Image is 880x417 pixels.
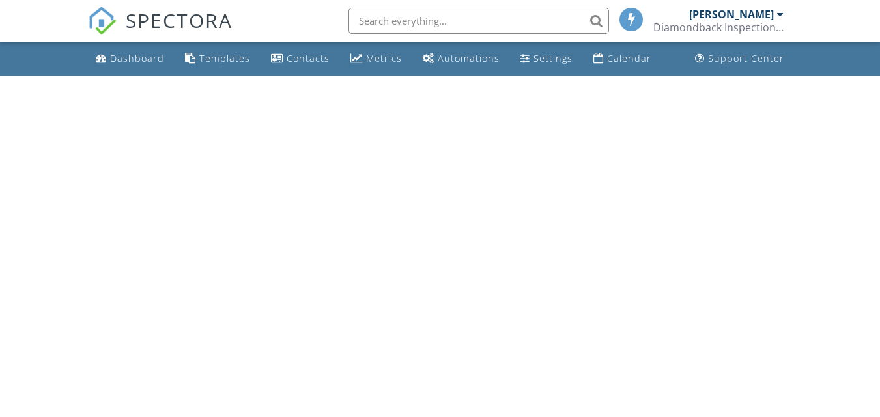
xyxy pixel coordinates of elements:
div: Metrics [366,52,402,64]
div: Dashboard [110,52,164,64]
a: Templates [180,47,255,71]
a: Automations (Basic) [418,47,505,71]
a: Dashboard [91,47,169,71]
a: Metrics [345,47,407,71]
a: Calendar [588,47,657,71]
a: Contacts [266,47,335,71]
img: The Best Home Inspection Software - Spectora [88,7,117,35]
a: Support Center [690,47,789,71]
span: SPECTORA [126,7,233,34]
div: Templates [199,52,250,64]
div: Contacts [287,52,330,64]
div: Automations [438,52,500,64]
input: Search everything... [348,8,609,34]
div: [PERSON_NAME] [689,8,774,21]
a: Settings [515,47,578,71]
div: Diamondback Inspection Service [653,21,784,34]
div: Calendar [607,52,651,64]
div: Settings [533,52,573,64]
a: SPECTORA [88,18,233,45]
div: Support Center [708,52,784,64]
